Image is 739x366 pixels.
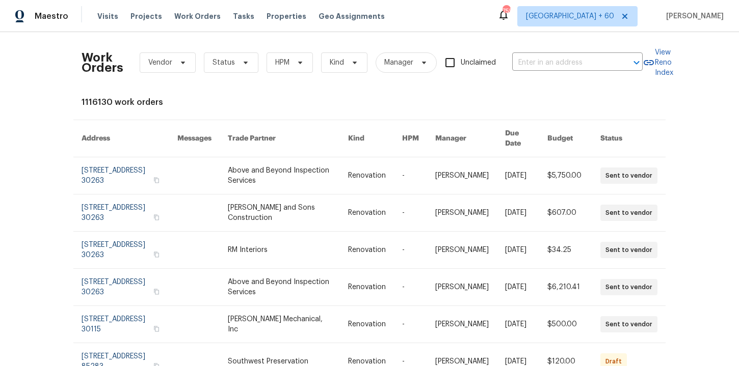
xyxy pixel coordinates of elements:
span: Properties [267,11,306,21]
span: Tasks [233,13,254,20]
td: [PERSON_NAME] [427,232,497,269]
span: Unclaimed [461,58,496,68]
td: [PERSON_NAME] Mechanical, Inc [220,306,340,343]
a: View Reno Index [643,47,673,78]
span: Projects [130,11,162,21]
button: Copy Address [152,324,161,333]
td: - [394,306,427,343]
span: [PERSON_NAME] [662,11,724,21]
th: Kind [340,120,394,157]
td: - [394,157,427,194]
td: [PERSON_NAME] [427,306,497,343]
td: Above and Beyond Inspection Services [220,269,340,306]
span: Status [213,58,235,68]
td: [PERSON_NAME] [427,269,497,306]
td: - [394,269,427,306]
td: Renovation [340,232,394,269]
input: Enter in an address [512,55,614,71]
button: Copy Address [152,250,161,259]
button: Copy Address [152,287,161,296]
th: HPM [394,120,427,157]
span: Manager [384,58,413,68]
span: Work Orders [174,11,221,21]
div: 755 [503,6,510,16]
td: RM Interiors [220,232,340,269]
td: Renovation [340,269,394,306]
th: Status [592,120,666,157]
div: 1116130 work orders [82,97,657,107]
button: Copy Address [152,213,161,222]
button: Open [629,55,644,70]
h2: Work Orders [82,52,123,73]
td: Renovation [340,194,394,232]
span: Geo Assignments [319,11,385,21]
th: Address [73,120,169,157]
td: Above and Beyond Inspection Services [220,157,340,194]
td: [PERSON_NAME] [427,194,497,232]
span: Kind [330,58,344,68]
span: Visits [97,11,118,21]
td: [PERSON_NAME] and Sons Construction [220,194,340,232]
button: Copy Address [152,176,161,185]
span: HPM [275,58,289,68]
td: - [394,194,427,232]
th: Manager [427,120,497,157]
span: [GEOGRAPHIC_DATA] + 60 [526,11,614,21]
th: Messages [169,120,220,157]
span: Vendor [148,58,172,68]
th: Trade Partner [220,120,340,157]
td: Renovation [340,306,394,343]
td: - [394,232,427,269]
th: Budget [539,120,592,157]
td: [PERSON_NAME] [427,157,497,194]
th: Due Date [497,120,539,157]
span: Maestro [35,11,68,21]
td: Renovation [340,157,394,194]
